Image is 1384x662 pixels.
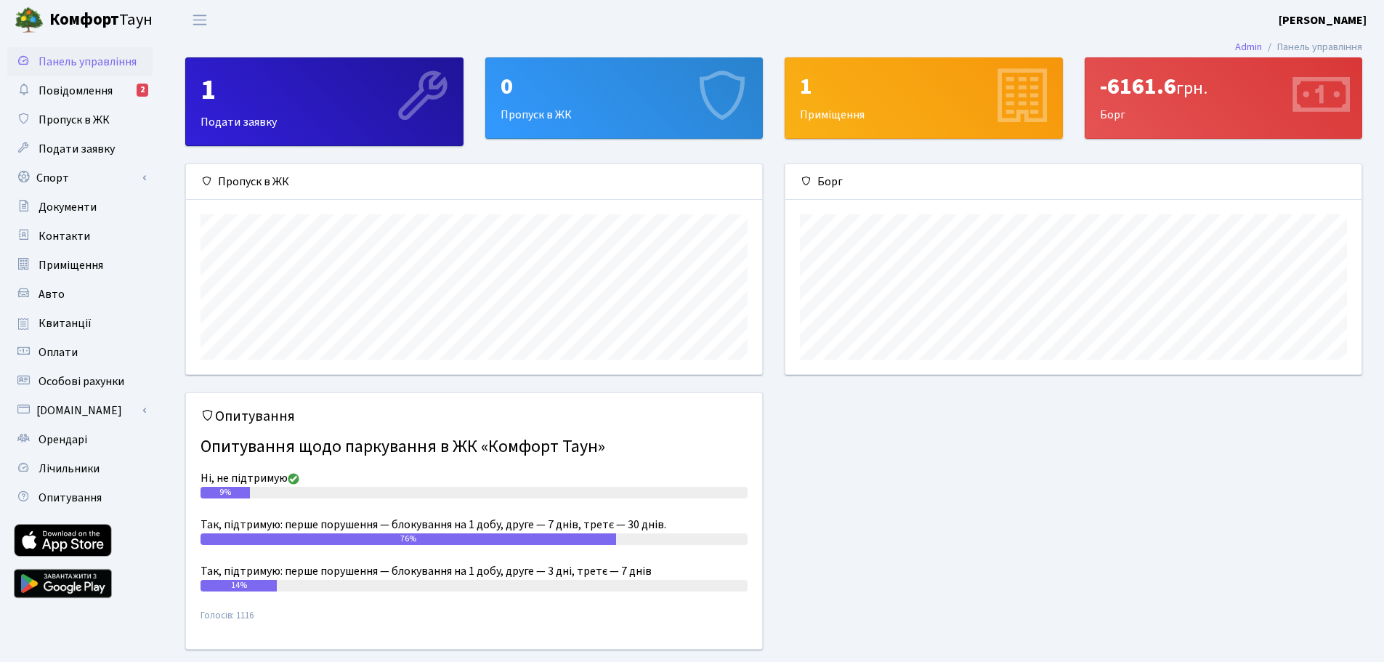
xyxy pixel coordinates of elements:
a: Документи [7,193,153,222]
a: Особові рахунки [7,367,153,396]
a: Лічильники [7,454,153,483]
span: Оплати [39,344,78,360]
a: Орендарі [7,425,153,454]
b: [PERSON_NAME] [1279,12,1367,28]
div: Так, підтримую: перше порушення — блокування на 1 добу, друге — 3 дні, третє — 7 днів [201,562,748,580]
a: 1Подати заявку [185,57,464,146]
a: Опитування [7,483,153,512]
a: Приміщення [7,251,153,280]
span: Панель управління [39,54,137,70]
span: Документи [39,199,97,215]
a: 1Приміщення [785,57,1063,139]
a: Подати заявку [7,134,153,164]
a: [PERSON_NAME] [1279,12,1367,29]
h5: Опитування [201,408,748,425]
a: Пропуск в ЖК [7,105,153,134]
span: грн. [1176,76,1207,101]
span: Таун [49,8,153,33]
div: Так, підтримую: перше порушення — блокування на 1 добу, друге — 7 днів, третє — 30 днів. [201,516,748,533]
div: Борг [1085,58,1362,138]
div: 1 [201,73,448,108]
span: Орендарі [39,432,87,448]
div: 14% [201,580,277,592]
div: -6161.6 [1100,73,1348,100]
a: Admin [1235,39,1262,55]
span: Подати заявку [39,141,115,157]
li: Панель управління [1262,39,1362,55]
div: Подати заявку [186,58,463,145]
div: Приміщення [785,58,1062,138]
span: Повідомлення [39,83,113,99]
a: Спорт [7,164,153,193]
a: Панель управління [7,47,153,76]
a: Контакти [7,222,153,251]
img: logo.png [15,6,44,35]
div: 76% [201,533,616,545]
div: 9% [201,487,250,498]
div: 2 [137,84,148,97]
span: Контакти [39,228,90,244]
nav: breadcrumb [1213,32,1384,62]
div: Борг [785,164,1361,200]
h4: Опитування щодо паркування в ЖК «Комфорт Таун» [201,431,748,464]
a: Повідомлення2 [7,76,153,105]
div: 0 [501,73,748,100]
a: [DOMAIN_NAME] [7,396,153,425]
button: Переключити навігацію [182,8,218,32]
div: 1 [800,73,1048,100]
span: Квитанції [39,315,92,331]
span: Особові рахунки [39,374,124,389]
span: Приміщення [39,257,103,273]
a: 0Пропуск в ЖК [485,57,764,139]
span: Пропуск в ЖК [39,112,110,128]
span: Авто [39,286,65,302]
span: Лічильники [39,461,100,477]
span: Опитування [39,490,102,506]
a: Авто [7,280,153,309]
small: Голосів: 1116 [201,609,748,634]
a: Квитанції [7,309,153,338]
div: Пропуск в ЖК [486,58,763,138]
b: Комфорт [49,8,119,31]
div: Пропуск в ЖК [186,164,762,200]
a: Оплати [7,338,153,367]
div: Ні, не підтримую [201,469,748,487]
